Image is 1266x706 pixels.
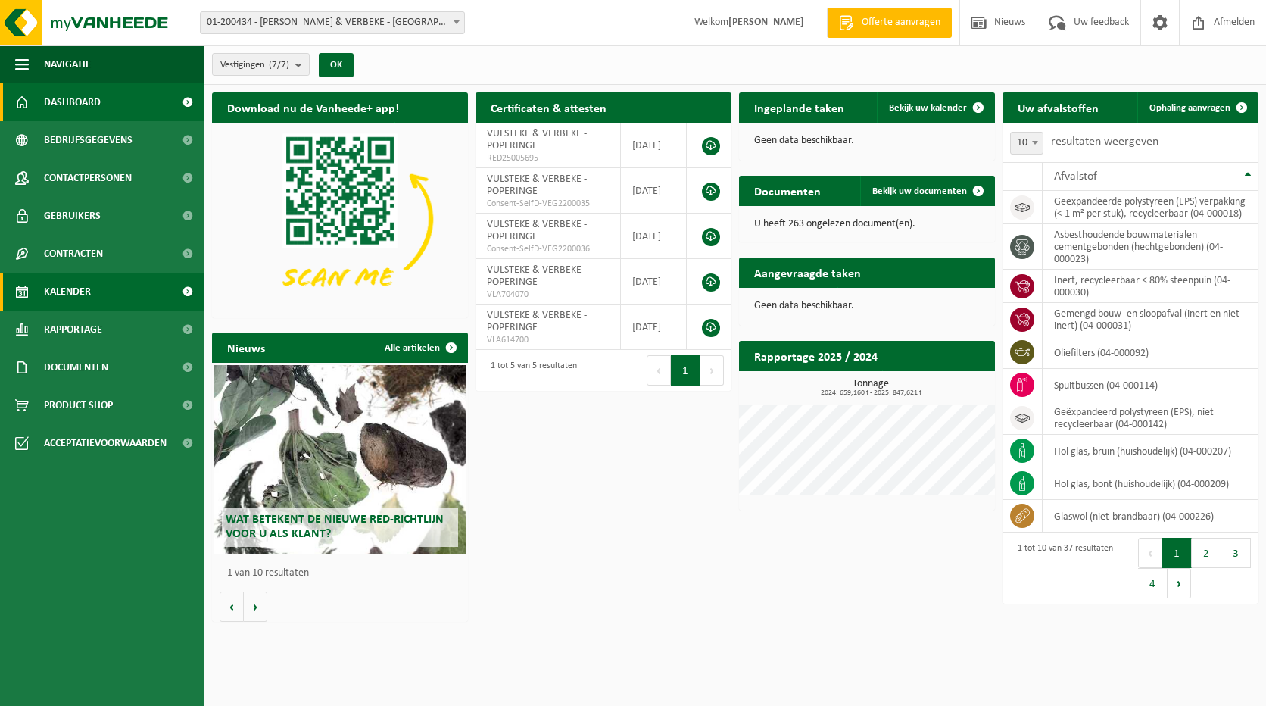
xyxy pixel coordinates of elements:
[44,83,101,121] span: Dashboard
[1043,435,1258,467] td: hol glas, bruin (huishoudelijk) (04-000207)
[487,198,609,210] span: Consent-SelfD-VEG2200035
[212,333,280,362] h2: Nieuws
[700,355,724,386] button: Next
[1003,92,1114,122] h2: Uw afvalstoffen
[44,311,102,348] span: Rapportage
[244,592,267,622] button: Volgende
[487,152,609,164] span: RED25005695
[1138,538,1162,568] button: Previous
[44,348,108,386] span: Documenten
[621,305,687,350] td: [DATE]
[1043,303,1258,336] td: gemengd bouw- en sloopafval (inert en niet inert) (04-000031)
[1043,224,1258,270] td: asbesthoudende bouwmaterialen cementgebonden (hechtgebonden) (04-000023)
[747,389,995,397] span: 2024: 659,160 t - 2025: 847,621 t
[1010,132,1043,155] span: 10
[319,53,354,77] button: OK
[889,103,967,113] span: Bekijk uw kalender
[476,92,622,122] h2: Certificaten & attesten
[212,92,414,122] h2: Download nu de Vanheede+ app!
[227,568,460,579] p: 1 van 10 resultaten
[647,355,671,386] button: Previous
[621,123,687,168] td: [DATE]
[754,219,980,230] p: U heeft 263 ongelezen document(en).
[373,333,466,363] a: Alle artikelen
[728,17,804,28] strong: [PERSON_NAME]
[44,386,113,424] span: Product Shop
[882,370,993,401] a: Bekijk rapportage
[739,176,836,205] h2: Documenten
[739,341,893,370] h2: Rapportage 2025 / 2024
[1043,336,1258,369] td: oliefilters (04-000092)
[1043,500,1258,533] td: glaswol (niet-brandbaar) (04-000226)
[1138,568,1168,598] button: 4
[201,12,464,33] span: 01-200434 - VULSTEKE & VERBEKE - POPERINGE
[220,592,244,622] button: Vorige
[1011,133,1043,154] span: 10
[1043,270,1258,303] td: inert, recycleerbaar < 80% steenpuin (04-000030)
[671,355,700,386] button: 1
[1010,536,1113,600] div: 1 tot 10 van 37 resultaten
[747,379,995,397] h3: Tonnage
[487,289,609,301] span: VLA704070
[621,259,687,305] td: [DATE]
[212,123,468,315] img: Download de VHEPlus App
[44,273,91,311] span: Kalender
[860,176,993,206] a: Bekijk uw documenten
[621,214,687,259] td: [DATE]
[44,424,167,462] span: Acceptatievoorwaarden
[621,168,687,214] td: [DATE]
[44,121,133,159] span: Bedrijfsgegevens
[44,235,103,273] span: Contracten
[487,334,609,346] span: VLA614700
[1168,568,1191,598] button: Next
[483,354,577,387] div: 1 tot 5 van 5 resultaten
[739,92,859,122] h2: Ingeplande taken
[827,8,952,38] a: Offerte aanvragen
[214,365,465,554] a: Wat betekent de nieuwe RED-richtlijn voor u als klant?
[872,186,967,196] span: Bekijk uw documenten
[1043,467,1258,500] td: hol glas, bont (huishoudelijk) (04-000209)
[739,258,876,287] h2: Aangevraagde taken
[220,54,289,77] span: Vestigingen
[1149,103,1230,113] span: Ophaling aanvragen
[44,159,132,197] span: Contactpersonen
[226,514,444,540] span: Wat betekent de nieuwe RED-richtlijn voor u als klant?
[858,15,944,30] span: Offerte aanvragen
[1043,191,1258,224] td: geëxpandeerde polystyreen (EPS) verpakking (< 1 m² per stuk), recycleerbaar (04-000018)
[487,264,587,288] span: VULSTEKE & VERBEKE - POPERINGE
[1192,538,1221,568] button: 2
[487,310,587,333] span: VULSTEKE & VERBEKE - POPERINGE
[877,92,993,123] a: Bekijk uw kalender
[487,243,609,255] span: Consent-SelfD-VEG2200036
[487,173,587,197] span: VULSTEKE & VERBEKE - POPERINGE
[1221,538,1251,568] button: 3
[200,11,465,34] span: 01-200434 - VULSTEKE & VERBEKE - POPERINGE
[487,219,587,242] span: VULSTEKE & VERBEKE - POPERINGE
[1043,369,1258,401] td: spuitbussen (04-000114)
[44,45,91,83] span: Navigatie
[1043,401,1258,435] td: geëxpandeerd polystyreen (EPS), niet recycleerbaar (04-000142)
[1162,538,1192,568] button: 1
[212,53,310,76] button: Vestigingen(7/7)
[754,301,980,311] p: Geen data beschikbaar.
[1051,136,1158,148] label: resultaten weergeven
[269,60,289,70] count: (7/7)
[754,136,980,146] p: Geen data beschikbaar.
[1054,170,1097,183] span: Afvalstof
[1137,92,1257,123] a: Ophaling aanvragen
[487,128,587,152] span: VULSTEKE & VERBEKE - POPERINGE
[44,197,101,235] span: Gebruikers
